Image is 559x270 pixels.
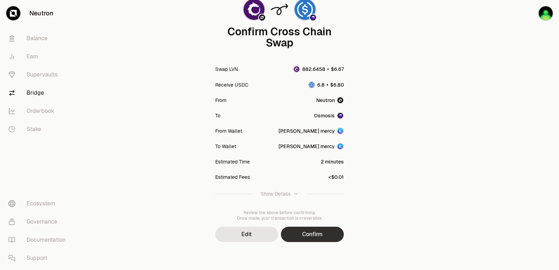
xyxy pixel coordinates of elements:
[278,143,344,150] button: [PERSON_NAME] mercyAccount Image
[215,210,344,221] div: Review the above before confirming. Once made, your transaction is irreversible.
[3,29,75,48] a: Balance
[215,143,236,150] div: To Wallet
[259,14,265,21] img: Neutron Logo
[278,127,335,134] div: [PERSON_NAME] mercy
[3,66,75,84] a: Supervaults
[337,144,343,149] img: Account Image
[261,190,290,197] div: Show Details
[328,174,344,181] div: <$0.01
[278,143,335,150] div: [PERSON_NAME] mercy
[215,81,248,88] div: Receive USDC
[337,97,343,103] img: Neutron Logo
[3,249,75,267] a: Support
[3,48,75,66] a: Earn
[316,97,335,104] span: Neutron
[321,158,344,165] div: 2 minutes
[3,195,75,213] a: Ecosystem
[215,227,278,242] button: Edit
[3,120,75,138] a: Stake
[294,66,299,72] img: LVN Logo
[281,227,344,242] button: Confirm
[314,112,335,119] span: Osmosis
[215,26,344,49] div: Confirm Cross Chain Swap
[215,112,220,119] div: To
[337,128,343,134] img: Account Image
[3,102,75,120] a: Orderbook
[310,14,316,21] img: Osmosis Logo
[215,66,238,73] div: Swap LVN
[3,213,75,231] a: Governance
[215,127,242,134] div: From Wallet
[215,174,250,181] div: Estimated Fees
[278,127,344,134] button: [PERSON_NAME] mercyAccount Image
[215,185,344,203] button: Show Details
[3,231,75,249] a: Documentation
[3,84,75,102] a: Bridge
[215,158,250,165] div: Estimated Time
[539,6,553,20] img: sandy mercy
[337,113,343,118] img: Osmosis Logo
[309,82,314,88] img: USDC Logo
[215,97,226,104] div: From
